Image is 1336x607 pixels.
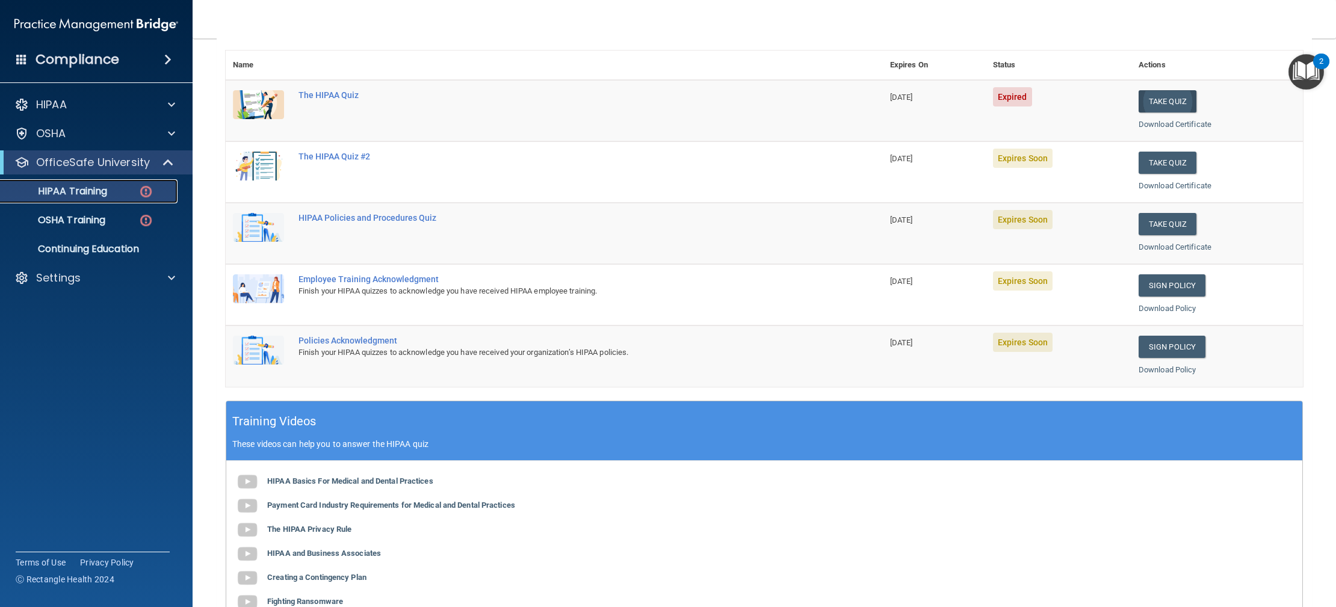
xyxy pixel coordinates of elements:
[1139,213,1196,235] button: Take Quiz
[16,573,114,585] span: Ⓒ Rectangle Health 2024
[267,549,381,558] b: HIPAA and Business Associates
[235,494,259,518] img: gray_youtube_icon.38fcd6cc.png
[16,556,66,568] a: Terms of Use
[890,338,913,347] span: [DATE]
[1139,365,1196,374] a: Download Policy
[890,93,913,102] span: [DATE]
[14,97,175,112] a: HIPAA
[1288,54,1324,90] button: Open Resource Center, 2 new notifications
[267,573,366,582] b: Creating a Contingency Plan
[8,243,172,255] p: Continuing Education
[232,439,1296,449] p: These videos can help you to answer the HIPAA quiz
[1128,522,1322,570] iframe: Drift Widget Chat Controller
[986,51,1131,80] th: Status
[267,476,433,485] b: HIPAA Basics For Medical and Dental Practices
[14,126,175,141] a: OSHA
[36,51,119,68] h4: Compliance
[993,333,1053,352] span: Expires Soon
[1139,242,1211,251] a: Download Certificate
[267,501,515,510] b: Payment Card Industry Requirements for Medical and Dental Practices
[1139,152,1196,174] button: Take Quiz
[883,51,986,80] th: Expires On
[226,51,291,80] th: Name
[993,210,1053,229] span: Expires Soon
[1319,61,1323,77] div: 2
[267,597,343,606] b: Fighting Ransomware
[1139,90,1196,112] button: Take Quiz
[8,185,107,197] p: HIPAA Training
[298,90,823,100] div: The HIPAA Quiz
[235,518,259,542] img: gray_youtube_icon.38fcd6cc.png
[298,284,823,298] div: Finish your HIPAA quizzes to acknowledge you have received HIPAA employee training.
[138,213,153,228] img: danger-circle.6113f641.png
[890,215,913,224] span: [DATE]
[1139,336,1205,358] a: Sign Policy
[298,213,823,223] div: HIPAA Policies and Procedures Quiz
[36,126,66,141] p: OSHA
[232,411,317,432] h5: Training Videos
[138,184,153,199] img: danger-circle.6113f641.png
[1139,304,1196,313] a: Download Policy
[298,152,823,161] div: The HIPAA Quiz #2
[993,87,1032,106] span: Expired
[36,155,150,170] p: OfficeSafe University
[890,277,913,286] span: [DATE]
[267,525,351,534] b: The HIPAA Privacy Rule
[8,214,105,226] p: OSHA Training
[14,271,175,285] a: Settings
[1139,181,1211,190] a: Download Certificate
[36,271,81,285] p: Settings
[80,556,134,568] a: Privacy Policy
[993,149,1053,168] span: Expires Soon
[14,13,178,37] img: PMB logo
[1139,274,1205,297] a: Sign Policy
[993,271,1053,291] span: Expires Soon
[298,274,823,284] div: Employee Training Acknowledgment
[890,154,913,163] span: [DATE]
[235,542,259,566] img: gray_youtube_icon.38fcd6cc.png
[298,345,823,360] div: Finish your HIPAA quizzes to acknowledge you have received your organization’s HIPAA policies.
[235,470,259,494] img: gray_youtube_icon.38fcd6cc.png
[14,155,175,170] a: OfficeSafe University
[1131,51,1303,80] th: Actions
[235,566,259,590] img: gray_youtube_icon.38fcd6cc.png
[36,97,67,112] p: HIPAA
[298,336,823,345] div: Policies Acknowledgment
[1139,120,1211,129] a: Download Certificate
